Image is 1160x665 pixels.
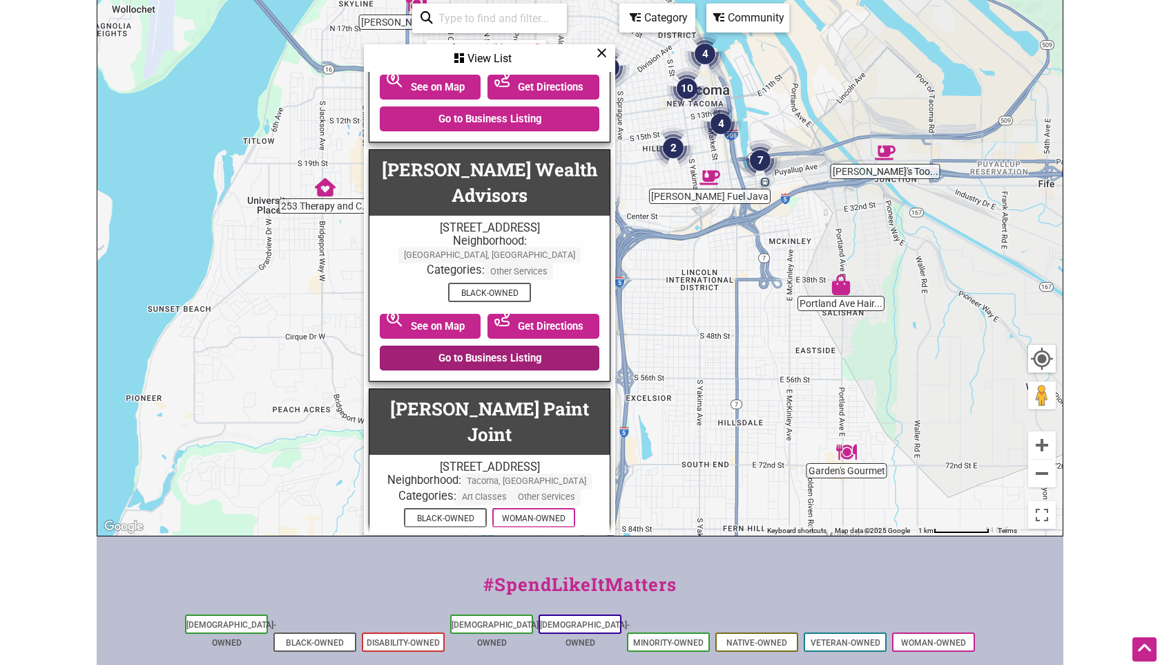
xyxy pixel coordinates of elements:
[998,527,1017,534] a: Terms
[875,142,896,163] div: Lizzie Lou's Too Cafe
[1027,500,1057,530] button: Toggle fullscreen view
[699,167,720,188] div: Jett Fuel Java
[1028,460,1056,487] button: Zoom out
[286,638,344,648] a: Black-Owned
[380,106,599,131] a: Go to Business Listing
[412,3,567,33] div: Type to search and filter
[1028,382,1056,409] button: Drag Pegman onto the map to open Street View
[367,638,440,648] a: Disability-Owned
[186,620,276,648] a: [DEMOGRAPHIC_DATA]-Owned
[380,346,599,371] a: Go to Business Listing
[540,620,630,648] a: [DEMOGRAPHIC_DATA]-Owned
[487,75,600,100] a: Get Directions
[376,234,603,263] div: Neighborhood:
[485,263,553,279] span: Other Services
[433,5,559,32] input: Type to find and filter...
[390,397,589,446] a: [PERSON_NAME] Paint Joint
[836,442,857,462] div: Garden's Gourmet
[621,5,694,31] div: Category
[376,221,603,234] div: [STREET_ADDRESS]
[315,177,336,198] div: 253 Therapy and Consult
[101,518,146,536] img: Google
[382,158,598,207] a: [PERSON_NAME] Wealth Advisors
[706,3,789,32] div: Filter by Community
[448,283,531,302] span: Black-Owned
[380,314,481,339] a: See on Map
[364,44,615,535] div: See a list of the visible businesses
[380,75,481,100] a: See on Map
[376,474,603,489] div: Neighborhood:
[452,620,541,648] a: [DEMOGRAPHIC_DATA]-Owned
[739,140,781,181] div: 7
[404,508,487,527] span: Black-Owned
[619,3,695,32] div: Filter by category
[835,527,910,534] span: Map data ©2025 Google
[811,638,880,648] a: Veteran-Owned
[97,571,1063,612] div: #SpendLikeItMatters
[652,127,694,169] div: 2
[376,460,603,474] div: [STREET_ADDRESS]
[914,526,994,536] button: Map Scale: 1 km per 77 pixels
[461,474,592,489] span: Tacoma, [GEOGRAPHIC_DATA]
[700,103,742,144] div: 4
[433,42,507,53] div: 45 of 1174 visible
[101,518,146,536] a: Open this area in Google Maps (opens a new window)
[512,42,539,53] a: See All
[376,489,603,505] div: Categories:
[708,5,788,31] div: Community
[1132,637,1157,662] div: Scroll Back to Top
[918,527,934,534] span: 1 km
[1028,345,1056,373] button: Your Location
[726,638,787,648] a: Native-Owned
[666,68,708,109] div: 10
[901,638,966,648] a: Woman-Owned
[398,247,581,263] span: [GEOGRAPHIC_DATA], [GEOGRAPHIC_DATA]
[633,638,704,648] a: Minority-Owned
[492,508,575,527] span: Woman-Owned
[365,46,614,72] div: View List
[487,314,600,339] a: Get Directions
[831,274,851,295] div: Portland Ave Hair & Beauty Supply
[456,489,512,505] span: Art Classes
[1028,431,1056,459] button: Zoom in
[684,33,726,75] div: 4
[376,263,603,279] div: Categories:
[767,526,826,536] button: Keyboard shortcuts
[512,489,581,505] span: Other Services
